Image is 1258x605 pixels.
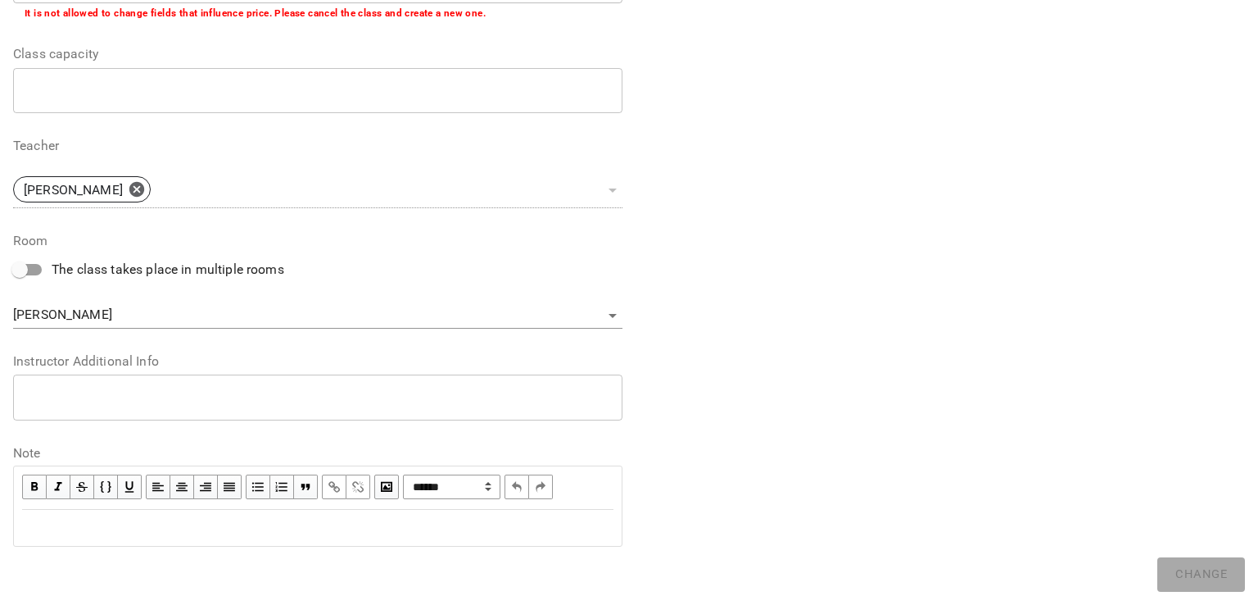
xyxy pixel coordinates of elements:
button: Monospace [94,475,118,499]
label: Teacher [13,139,622,152]
span: Normal [403,475,500,499]
label: Note [13,447,622,460]
button: Image [374,475,399,499]
select: Block type [403,475,500,499]
button: Align Right [194,475,218,499]
button: Link [322,475,346,499]
b: It is not allowed to change fields that influence price. Please cancel the class and create a new... [25,7,486,19]
button: Remove Link [346,475,370,499]
button: Underline [118,475,142,499]
button: Blockquote [294,475,318,499]
label: Instructor Additional Info [13,355,622,368]
button: Redo [529,475,553,499]
button: Align Left [146,475,170,499]
div: [PERSON_NAME] [13,302,622,329]
button: OL [270,475,294,499]
button: UL [246,475,270,499]
button: Bold [22,475,47,499]
p: [PERSON_NAME] [24,180,123,200]
div: [PERSON_NAME] [13,176,151,202]
div: [PERSON_NAME] [13,171,622,208]
button: Align Justify [218,475,242,499]
label: Class capacity [13,48,622,61]
div: Edit text [15,511,621,545]
button: Align Center [170,475,194,499]
label: Room [13,234,622,248]
button: Undo [505,475,529,499]
button: Italic [47,475,70,499]
button: Strikethrough [70,475,94,499]
span: The class takes place in multiple rooms [52,260,284,280]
